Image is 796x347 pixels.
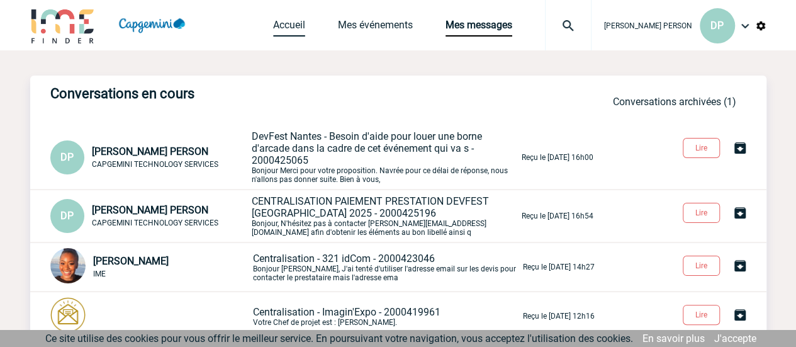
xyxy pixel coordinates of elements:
div: Conversation privée : Client - Agence [50,248,250,286]
a: Centralisation - Imagin'Expo - 2000419961Votre Chef de projet est : [PERSON_NAME]. Reçu le [DATE]... [50,309,595,321]
p: Reçu le [DATE] 14h27 [523,263,595,271]
img: Archiver la conversation [732,258,748,273]
a: DP [PERSON_NAME] PERSON CAPGEMINI TECHNOLOGY SERVICES CENTRALISATION PAIEMENT PRESTATION DEVFEST ... [50,209,593,221]
button: Lire [683,305,720,325]
span: DP [710,20,724,31]
a: Lire [673,206,732,218]
div: Conversation privée : Client - Agence [50,199,249,233]
a: J'accepte [714,333,756,344]
p: Reçu le [DATE] 16h00 [522,153,593,162]
a: Lire [673,308,732,320]
a: Conversations archivées (1) [613,96,736,108]
span: Centralisation - 321 idCom - 2000423046 [253,253,435,265]
span: DP [60,210,74,222]
a: DP [PERSON_NAME] PERSON CAPGEMINI TECHNOLOGY SERVICES DevFest Nantes - Besoin d'aide pour louer u... [50,151,593,162]
a: Accueil [273,19,305,37]
button: Lire [683,256,720,276]
a: [PERSON_NAME] IME Centralisation - 321 idCom - 2000423046Bonjour [PERSON_NAME], J'ai tenté d'util... [50,260,595,272]
span: DevFest Nantes - Besoin d'aide pour louer une borne d'arcade dans la cadre de cet événement qui v... [252,130,482,166]
span: DP [60,151,74,163]
a: Mes événements [338,19,413,37]
span: [PERSON_NAME] [93,255,169,267]
p: Votre Chef de projet est : [PERSON_NAME]. [253,306,520,327]
span: [PERSON_NAME] PERSON [604,21,692,30]
p: Bonjour Merci pour votre proposition. Navrée pour ce délai de réponse, nous n'allons pas donner s... [252,130,519,184]
span: [PERSON_NAME] PERSON [92,145,208,157]
span: Centralisation - Imagin'Expo - 2000419961 [253,306,440,318]
span: CENTRALISATION PAIEMENT PRESTATION DEVFEST [GEOGRAPHIC_DATA] 2025 - 2000425196 [252,195,489,219]
p: Reçu le [DATE] 12h16 [523,312,595,321]
a: Lire [673,259,732,271]
h3: Conversations en cours [50,86,428,101]
p: Bonjour [PERSON_NAME], J'ai tenté d'utiliser l'adresse email sur les devis pour contacter le pres... [253,253,520,282]
span: CAPGEMINI TECHNOLOGY SERVICES [92,160,218,169]
img: photonotifcontact.png [50,297,86,333]
a: Lire [673,141,732,153]
img: IME-Finder [30,8,96,43]
div: Conversation privée : Client - Agence [50,297,250,335]
span: Ce site utilise des cookies pour vous offrir le meilleur service. En poursuivant votre navigation... [45,333,633,344]
img: Archiver la conversation [732,205,748,220]
p: Reçu le [DATE] 16h54 [522,212,593,220]
img: Archiver la conversation [732,307,748,322]
img: 123865-0.jpg [50,248,86,283]
button: Lire [683,138,720,158]
span: CAPGEMINI TECHNOLOGY SERVICES [92,219,218,227]
button: Lire [683,203,720,223]
p: Bonjour, N'hésitez pas à contacter [PERSON_NAME][EMAIL_ADDRESS][DOMAIN_NAME] afin d'obtenir les é... [252,195,519,237]
a: Mes messages [446,19,512,37]
a: En savoir plus [642,333,705,344]
img: Archiver la conversation [732,140,748,156]
div: Conversation privée : Client - Agence [50,140,249,174]
span: IME [93,270,106,278]
span: [PERSON_NAME] PERSON [92,204,208,216]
